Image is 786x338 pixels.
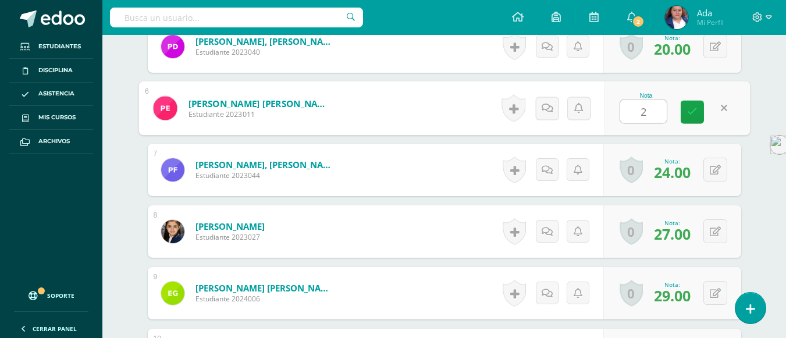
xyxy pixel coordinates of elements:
input: 0-30.0 [620,100,667,123]
span: Soporte [47,291,74,300]
a: Soporte [14,280,88,308]
a: Disciplina [9,59,93,83]
span: 2 [632,15,645,28]
div: Nota: [654,157,691,165]
span: 20.00 [654,39,691,59]
span: 27.00 [654,224,691,244]
a: [PERSON_NAME] [PERSON_NAME] [188,97,332,109]
img: 0d03ee58a400987f237b5e2322d53606.png [161,158,184,182]
a: Mis cursos [9,106,93,130]
div: Nota: [654,280,691,289]
span: Asistencia [38,89,74,98]
div: Nota [620,92,673,99]
span: Estudiante 2023044 [195,170,335,180]
input: Busca un usuario... [110,8,363,27]
span: Estudiantes [38,42,81,51]
a: Asistencia [9,83,93,106]
img: 1c8616a33c85bfa7652dd15978783b3e.png [161,282,184,305]
span: 24.00 [654,162,691,182]
span: Mi Perfil [697,17,724,27]
a: 0 [620,218,643,245]
span: Estudiante 2024006 [195,294,335,304]
img: 967bd849930caa42aefaa6562d2cb40c.png [665,6,688,29]
span: Mis cursos [38,113,76,122]
a: 0 [620,280,643,307]
a: Estudiantes [9,35,93,59]
div: Nota: [654,219,691,227]
span: Estudiante 2023011 [188,109,332,120]
span: Estudiante 2023027 [195,232,265,242]
span: Archivos [38,137,70,146]
span: Disciplina [38,66,73,75]
a: [PERSON_NAME] [PERSON_NAME] [195,282,335,294]
img: 9c7a3f73e7fd5352db2c789739976662.png [161,220,184,243]
span: Estudiante 2023040 [195,47,335,57]
span: Ada [697,7,724,19]
img: ea640ebd2d4bc0a97f642358ec451de1.png [161,35,184,58]
span: 29.00 [654,286,691,305]
a: [PERSON_NAME], [PERSON_NAME] [195,159,335,170]
a: [PERSON_NAME], [PERSON_NAME] [195,35,335,47]
a: [PERSON_NAME] [195,220,265,232]
div: Nota: [654,34,691,42]
a: 0 [620,156,643,183]
span: Cerrar panel [33,325,77,333]
a: Archivos [9,130,93,154]
img: affc1c8701c2b6c8b734603ed8f0fac8.png [153,96,177,120]
a: 0 [620,33,643,60]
